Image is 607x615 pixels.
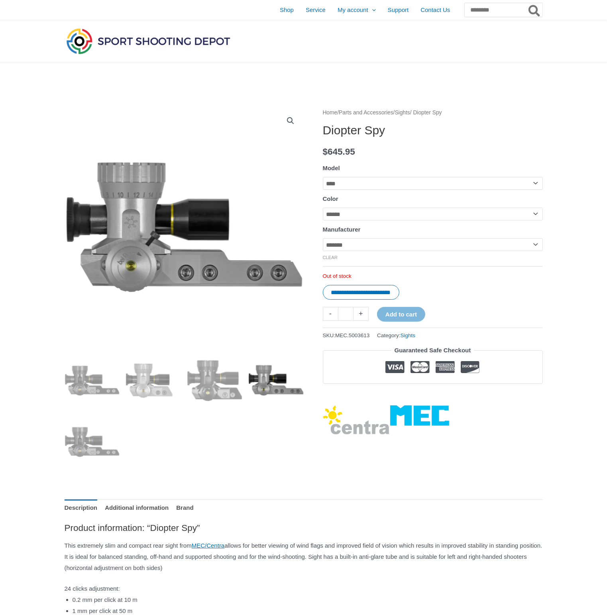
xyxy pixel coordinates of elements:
[105,499,169,517] a: Additional information
[390,405,449,438] a: MEC
[391,345,474,356] legend: Guaranteed Safe Checkout
[323,255,338,260] a: Clear options
[126,353,181,408] img: Diopter Spy - Image 2
[323,147,328,157] span: $
[65,522,543,534] h2: Product information: “Diopter Spy”
[323,147,355,157] bdi: 645.95
[323,226,361,233] label: Manufacturer
[395,110,410,116] a: Sights
[323,108,543,118] nav: Breadcrumb
[354,307,369,321] a: +
[65,414,120,470] img: Diopter Spy
[323,405,390,438] a: Centra
[187,353,242,408] img: Diopter Spy - Image 3
[73,607,133,614] span: 1 mm per click at 50 m
[377,307,425,322] button: Add to cart
[65,499,98,517] a: Description
[323,307,338,321] a: -
[338,307,354,321] input: Product quantity
[335,332,369,338] span: MEC.5003613
[283,114,298,128] a: View full-screen image gallery
[65,26,232,56] img: Sport Shooting Depot
[65,540,543,574] p: This extremely slim and compact rear sight from allows for better viewing of wind flags and impro...
[323,165,340,171] label: Model
[339,110,393,116] a: Parts and Accessories
[65,583,543,594] div: 24 clicks adjustment:
[248,353,304,408] img: Diopter Spy - Image 4
[323,330,370,340] span: SKU:
[323,123,543,138] h1: Diopter Spy
[323,273,543,280] p: Out of stock
[527,3,542,17] button: Search
[323,390,543,399] iframe: Customer reviews powered by Trustpilot
[176,499,193,517] a: Brand
[192,542,225,549] a: MEC/Centra
[73,596,138,603] span: 0.2 mm per click at 10 m
[401,332,416,338] a: Sights
[323,110,338,116] a: Home
[377,330,415,340] span: Category:
[65,353,120,408] img: Diopter Spy
[323,195,338,202] label: Color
